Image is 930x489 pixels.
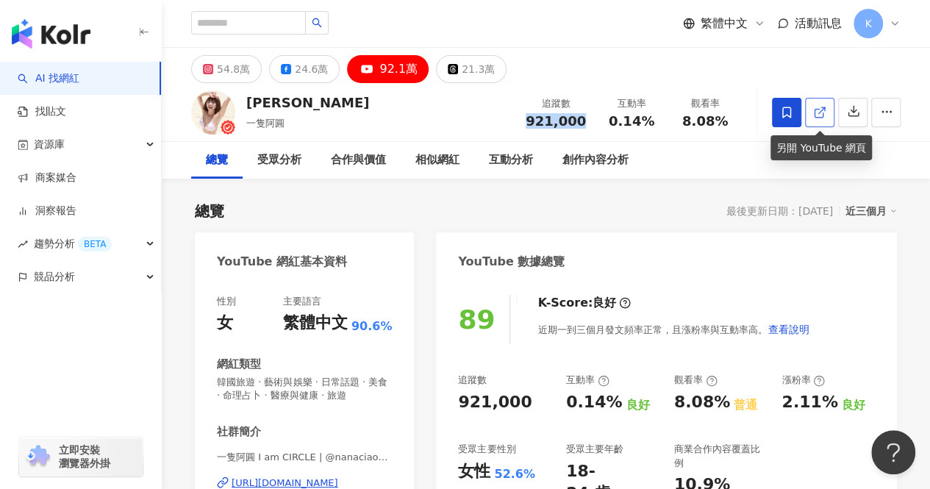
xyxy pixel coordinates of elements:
div: 92.1萬 [379,59,418,79]
span: 趨勢分析 [34,227,112,260]
span: 立即安裝 瀏覽器外掛 [59,443,110,470]
a: searchAI 找網紅 [18,71,79,86]
button: 92.1萬 [347,55,429,83]
div: 52.6% [494,466,535,482]
span: 繁體中文 [701,15,748,32]
div: 漲粉率 [781,374,825,387]
div: 921,000 [458,391,532,414]
div: YouTube 網紅基本資料 [217,254,347,270]
span: search [312,18,322,28]
div: 網紅類型 [217,357,261,372]
img: logo [12,19,90,49]
button: 24.6萬 [269,55,340,83]
div: 商業合作內容覆蓋比例 [674,443,768,469]
div: 0.14% [566,391,622,414]
div: 總覽 [195,201,224,221]
div: 8.08% [674,391,730,414]
div: 觀看率 [674,374,718,387]
button: 54.8萬 [191,55,262,83]
span: 活動訊息 [795,16,842,30]
div: 89 [458,304,495,335]
div: 2.11% [781,391,837,414]
span: 0.14% [609,114,654,129]
img: KOL Avatar [191,90,235,135]
div: BETA [78,237,112,251]
span: 90.6% [351,318,393,335]
span: K [865,15,871,32]
span: 韓國旅遊 · 藝術與娛樂 · 日常話題 · 美食 · 命理占卜 · 醫療與健康 · 旅遊 [217,376,392,402]
button: 21.3萬 [436,55,507,83]
div: 21.3萬 [462,59,495,79]
div: 普通 [734,397,757,413]
div: 創作內容分析 [562,151,629,169]
a: 找貼文 [18,104,66,119]
div: 追蹤數 [458,374,487,387]
div: 良好 [842,397,865,413]
div: 相似網紅 [415,151,459,169]
span: 一隻阿圓 I am CIRCLE | @nanaciaociao | UCRm_PQqRwiwA7g8bqCoPH9A [217,451,392,464]
span: rise [18,239,28,249]
div: 最後更新日期：[DATE] [726,205,833,217]
div: 近期一到三個月發文頻率正常，且漲粉率與互動率高。 [537,315,809,344]
a: 商案媒合 [18,171,76,185]
div: 受眾主要年齡 [566,443,623,456]
div: 合作與價值 [331,151,386,169]
div: 受眾分析 [257,151,301,169]
a: chrome extension立即安裝 瀏覽器外掛 [19,437,143,476]
div: 24.6萬 [295,59,328,79]
div: 近三個月 [845,201,897,221]
img: chrome extension [24,445,52,468]
span: 一隻阿圓 [246,118,285,129]
span: 競品分析 [34,260,75,293]
div: 互動分析 [489,151,533,169]
span: 8.08% [682,114,728,129]
div: 受眾主要性別 [458,443,515,456]
iframe: Help Scout Beacon - Open [871,430,915,474]
div: 追蹤數 [526,96,586,111]
div: 良好 [593,295,616,311]
a: 洞察報告 [18,204,76,218]
button: 查看說明 [767,315,809,344]
div: 另開 YouTube 網頁 [770,135,872,160]
div: 繁體中文 [283,312,348,335]
div: 社群簡介 [217,424,261,440]
div: 總覽 [206,151,228,169]
div: 女 [217,312,233,335]
span: 921,000 [526,113,586,129]
div: 性別 [217,295,236,308]
span: 查看說明 [768,324,809,335]
div: K-Score : [537,295,631,311]
div: 互動率 [604,96,659,111]
div: YouTube 數據總覽 [458,254,565,270]
span: 資源庫 [34,128,65,161]
div: [PERSON_NAME] [246,93,369,112]
div: 良好 [626,397,649,413]
div: 觀看率 [677,96,733,111]
div: 主要語言 [283,295,321,308]
div: 女性 [458,460,490,483]
div: 互動率 [566,374,609,387]
div: 54.8萬 [217,59,250,79]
